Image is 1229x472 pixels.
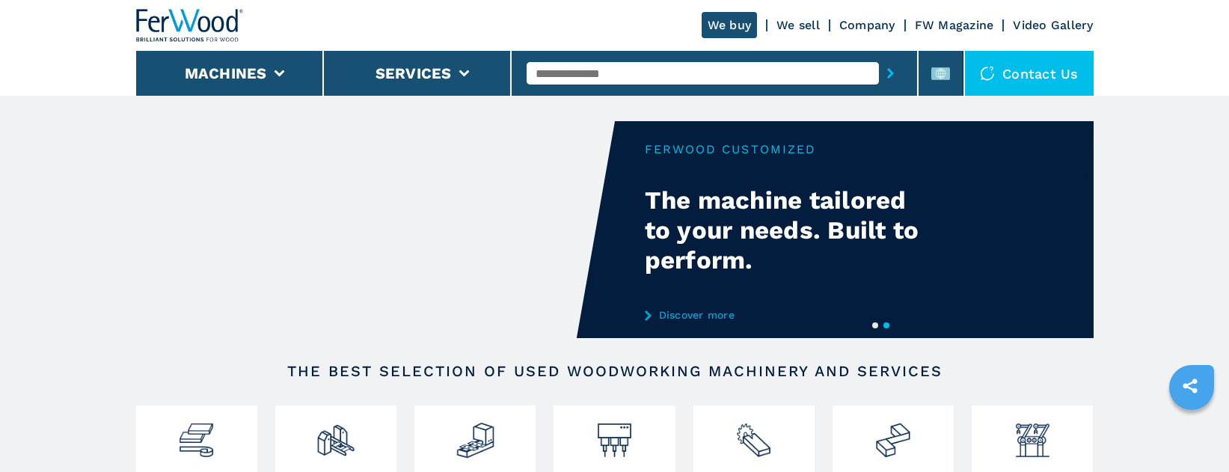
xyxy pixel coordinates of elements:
[136,9,244,42] img: Ferwood
[645,309,938,321] a: Discover more
[184,362,1046,380] h2: The best selection of used woodworking machinery and services
[872,322,878,328] button: 1
[980,66,995,81] img: Contact us
[316,409,355,460] img: squadratrici_2.png
[595,409,634,460] img: foratrici_inseritrici_2.png
[965,51,1094,96] div: Contact us
[839,18,895,32] a: Company
[879,56,902,91] button: submit-button
[873,409,913,460] img: linee_di_produzione_2.png
[1013,409,1052,460] img: automazione.png
[883,322,889,328] button: 2
[177,409,216,460] img: bordatrici_1.png
[456,409,495,460] img: centro_di_lavoro_cnc_2.png
[1165,405,1218,461] iframe: Chat
[734,409,773,460] img: sezionatrici_2.png
[1171,367,1209,405] a: sharethis
[376,64,452,82] button: Services
[915,18,994,32] a: FW Magazine
[702,12,758,38] a: We buy
[776,18,820,32] a: We sell
[185,64,267,82] button: Machines
[1013,18,1093,32] a: Video Gallery
[136,121,615,338] video: Your browser does not support the video tag.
